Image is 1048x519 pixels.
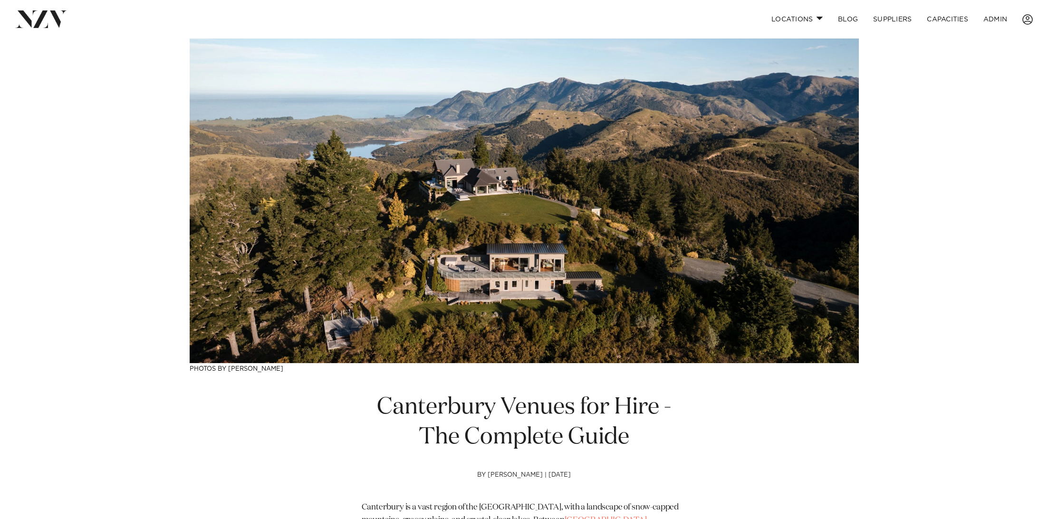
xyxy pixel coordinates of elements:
[830,9,865,29] a: BLOG
[764,9,830,29] a: Locations
[190,366,283,372] a: Photos by [PERSON_NAME]
[362,393,687,452] h1: Canterbury Venues for Hire - The Complete Guide
[919,9,976,29] a: Capacities
[190,38,859,363] img: Canterbury Venues for Hire - The Complete Guide
[15,10,67,28] img: nzv-logo.png
[865,9,919,29] a: SUPPLIERS
[976,9,1015,29] a: ADMIN
[362,471,687,502] h4: by [PERSON_NAME] | [DATE]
